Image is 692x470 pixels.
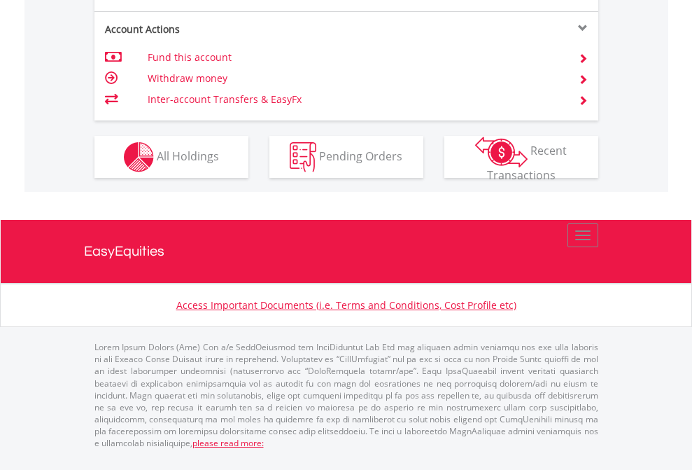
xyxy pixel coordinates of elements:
[290,142,316,172] img: pending_instructions-wht.png
[176,298,516,312] a: Access Important Documents (i.e. Terms and Conditions, Cost Profile etc)
[475,137,528,167] img: transactions-zar-wht.png
[444,136,598,178] button: Recent Transactions
[269,136,423,178] button: Pending Orders
[192,437,264,449] a: please read more:
[148,89,561,110] td: Inter-account Transfers & EasyFx
[84,220,609,283] a: EasyEquities
[94,22,346,36] div: Account Actions
[94,341,598,449] p: Lorem Ipsum Dolors (Ame) Con a/e SeddOeiusmod tem InciDiduntut Lab Etd mag aliquaen admin veniamq...
[319,148,402,163] span: Pending Orders
[94,136,248,178] button: All Holdings
[148,47,561,68] td: Fund this account
[157,148,219,163] span: All Holdings
[124,142,154,172] img: holdings-wht.png
[148,68,561,89] td: Withdraw money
